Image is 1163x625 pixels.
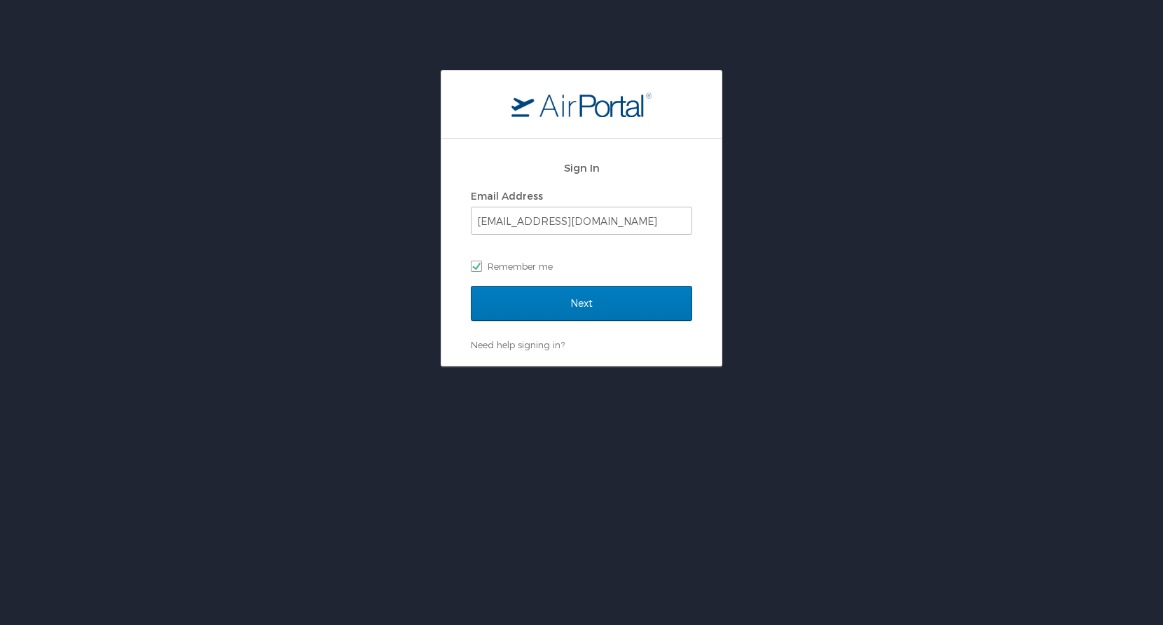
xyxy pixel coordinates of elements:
a: Need help signing in? [471,339,565,350]
label: Remember me [471,256,692,277]
label: Email Address [471,190,543,202]
h2: Sign In [471,160,692,176]
img: logo [511,92,652,117]
input: Next [471,286,692,321]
